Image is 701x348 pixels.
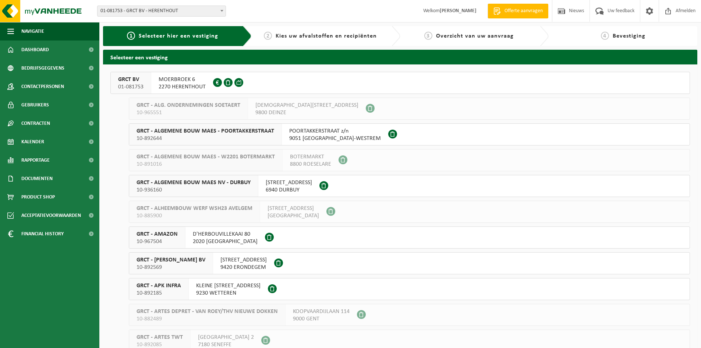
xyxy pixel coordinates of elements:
[129,278,690,300] button: GRCT - APK INFRA 10-892185 KLEINE [STREET_ADDRESS]9230 WETTEREN
[21,96,49,114] span: Gebruikers
[137,238,178,245] span: 10-967504
[137,161,275,168] span: 10-891016
[97,6,226,17] span: 01-081753 - GRCT BV - HERENTHOUT
[266,186,312,194] span: 6940 DURBUY
[220,256,267,264] span: [STREET_ADDRESS]
[103,50,697,64] h2: Selecteer een vestiging
[21,77,64,96] span: Contactpersonen
[196,282,261,289] span: KLEINE [STREET_ADDRESS]
[129,123,690,145] button: GRCT - ALGEMENE BOUW MAES - POORTAKKERSTRAAT 10-892644 POORTAKKERSTRAAT z/n9051 [GEOGRAPHIC_DATA]...
[255,102,358,109] span: [DEMOGRAPHIC_DATA][STREET_ADDRESS]
[139,33,218,39] span: Selecteer hier een vestiging
[137,127,274,135] span: GRCT - ALGEMENE BOUW MAES - POORTAKKERSTRAAT
[127,32,135,40] span: 1
[21,22,44,41] span: Navigatie
[137,308,278,315] span: GRCT - ARTES DEPRET - VAN ROEY/THV NIEUWE DOKKEN
[276,33,377,39] span: Kies uw afvalstoffen en recipiënten
[503,7,545,15] span: Offerte aanvragen
[601,32,609,40] span: 4
[159,76,206,83] span: MOERBROEK 6
[220,264,267,271] span: 9420 ERONDEGEM
[488,4,548,18] a: Offerte aanvragen
[21,206,81,225] span: Acceptatievoorwaarden
[21,225,64,243] span: Financial History
[137,102,240,109] span: GRCT - ALG. ONDERNEMINGEN SOETAERT
[137,135,274,142] span: 10-892644
[129,252,690,274] button: GRCT - [PERSON_NAME] BV 10-892569 [STREET_ADDRESS]9420 ERONDEGEM
[129,175,690,197] button: GRCT - ALGEMENE BOUW MAES NV - DURBUY 10-936160 [STREET_ADDRESS]6940 DURBUY
[21,133,44,151] span: Kalender
[255,109,358,116] span: 9800 DEINZE
[613,33,645,39] span: Bevestiging
[159,83,206,91] span: 2270 HERENTHOUT
[198,334,254,341] span: [GEOGRAPHIC_DATA] 2
[137,153,275,161] span: GRCT - ALGEMENE BOUW MAES - W2201 BOTERMARKT
[137,315,278,323] span: 10-882489
[21,169,53,188] span: Documenten
[193,231,258,238] span: D'HERBOUVILLEKAAI 80
[289,135,381,142] span: 9051 [GEOGRAPHIC_DATA]-WESTREM
[137,212,252,219] span: 10-885900
[118,83,144,91] span: 01-081753
[21,59,64,77] span: Bedrijfsgegevens
[110,72,690,94] button: GRCT BV 01-081753 MOERBROEK 62270 HERENTHOUT
[266,179,312,186] span: [STREET_ADDRESS]
[193,238,258,245] span: 2020 [GEOGRAPHIC_DATA]
[137,205,252,212] span: GRCT - ALHEEMBOUW WERF WSH23 AVELGEM
[137,186,251,194] span: 10-936160
[440,8,477,14] strong: [PERSON_NAME]
[137,289,181,297] span: 10-892185
[289,127,381,135] span: POORTAKKERSTRAAT z/n
[290,153,331,161] span: BOTERMARKT
[137,231,178,238] span: GRCT - AMAZON
[293,308,350,315] span: KOOPVAARDIJLAAN 114
[21,188,55,206] span: Product Shop
[293,315,350,323] span: 9000 GENT
[137,109,240,116] span: 10-965551
[129,226,690,249] button: GRCT - AMAZON 10-967504 D'HERBOUVILLEKAAI 802020 [GEOGRAPHIC_DATA]
[290,161,331,168] span: 8800 ROESELARE
[268,205,319,212] span: [STREET_ADDRESS]
[137,256,205,264] span: GRCT - [PERSON_NAME] BV
[196,289,261,297] span: 9230 WETTEREN
[137,179,251,186] span: GRCT - ALGEMENE BOUW MAES NV - DURBUY
[21,41,49,59] span: Dashboard
[137,334,183,341] span: GRCT - ARTES TWT
[98,6,226,16] span: 01-081753 - GRCT BV - HERENTHOUT
[424,32,432,40] span: 3
[21,151,50,169] span: Rapportage
[268,212,319,219] span: [GEOGRAPHIC_DATA]
[21,114,50,133] span: Contracten
[264,32,272,40] span: 2
[436,33,514,39] span: Overzicht van uw aanvraag
[137,282,181,289] span: GRCT - APK INFRA
[137,264,205,271] span: 10-892569
[118,76,144,83] span: GRCT BV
